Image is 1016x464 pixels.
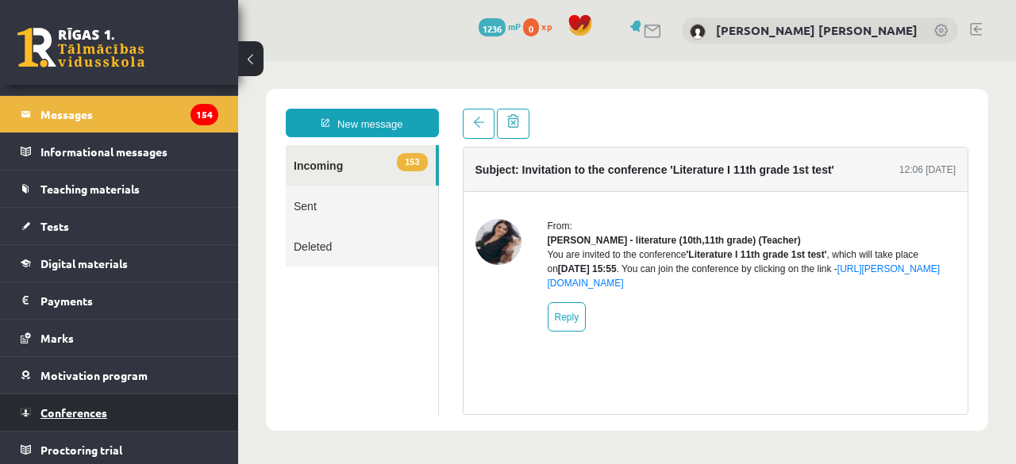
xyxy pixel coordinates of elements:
a: 153Incoming [48,84,198,125]
a: Informational messages [21,133,218,170]
font: Messages [40,107,93,121]
font: Subject: Invitation to the conference 'Literature I 11th grade 1st test' [237,102,596,115]
font: New message [99,57,164,69]
font: [DATE] 15:55 [320,202,379,213]
a: Teaching materials [21,171,218,207]
a: [PERSON_NAME] [PERSON_NAME] [716,22,918,38]
a: Conferences [21,394,218,431]
a: Payments [21,282,218,319]
a: Marks [21,320,218,356]
font: Digital materials [40,256,128,270]
font: Informational messages [40,144,167,159]
font: Tests [40,219,69,233]
img: Samanta Balode - literature (10th,11th grade) [237,158,283,204]
font: Motivation program [40,368,148,382]
font: . You can join the conference by clicking on the link - [379,202,599,213]
img: Thuy Tram Anh Do [690,24,706,40]
a: Riga 1st Distance Learning Secondary School [17,28,144,67]
font: Conferences [40,405,107,420]
font: mP [508,20,521,33]
font: [PERSON_NAME] - literature (10th,11th grade) (Teacher) [310,174,563,185]
font: 1236 [483,22,502,35]
a: Sent [48,125,200,165]
font: xp [541,20,552,33]
a: Reply [310,241,348,270]
a: Tests [21,208,218,244]
a: Deleted [48,165,200,205]
font: Deleted [56,179,94,192]
font: 153 [167,96,181,105]
font: 0 [529,22,533,35]
a: Digital materials [21,245,218,282]
font: Marks [40,331,74,345]
a: 1236 mP [479,20,521,33]
font: Incoming [56,98,105,111]
font: From: [310,159,334,171]
font: 'Literature I 11th grade 1st test' [448,188,589,199]
font: 154 [196,108,213,121]
font: Sent [56,139,79,151]
a: Messages154 [21,96,218,132]
a: New message [48,48,201,76]
a: 0 xp [523,20,560,33]
font: Payments [40,293,93,308]
font: Reply [317,251,341,262]
font: You are invited to the conference [310,188,448,199]
a: Motivation program [21,357,218,393]
font: Teaching materials [40,182,140,196]
font: Proctoring trial [40,443,122,457]
font: 12:06 [DATE] [661,103,718,114]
